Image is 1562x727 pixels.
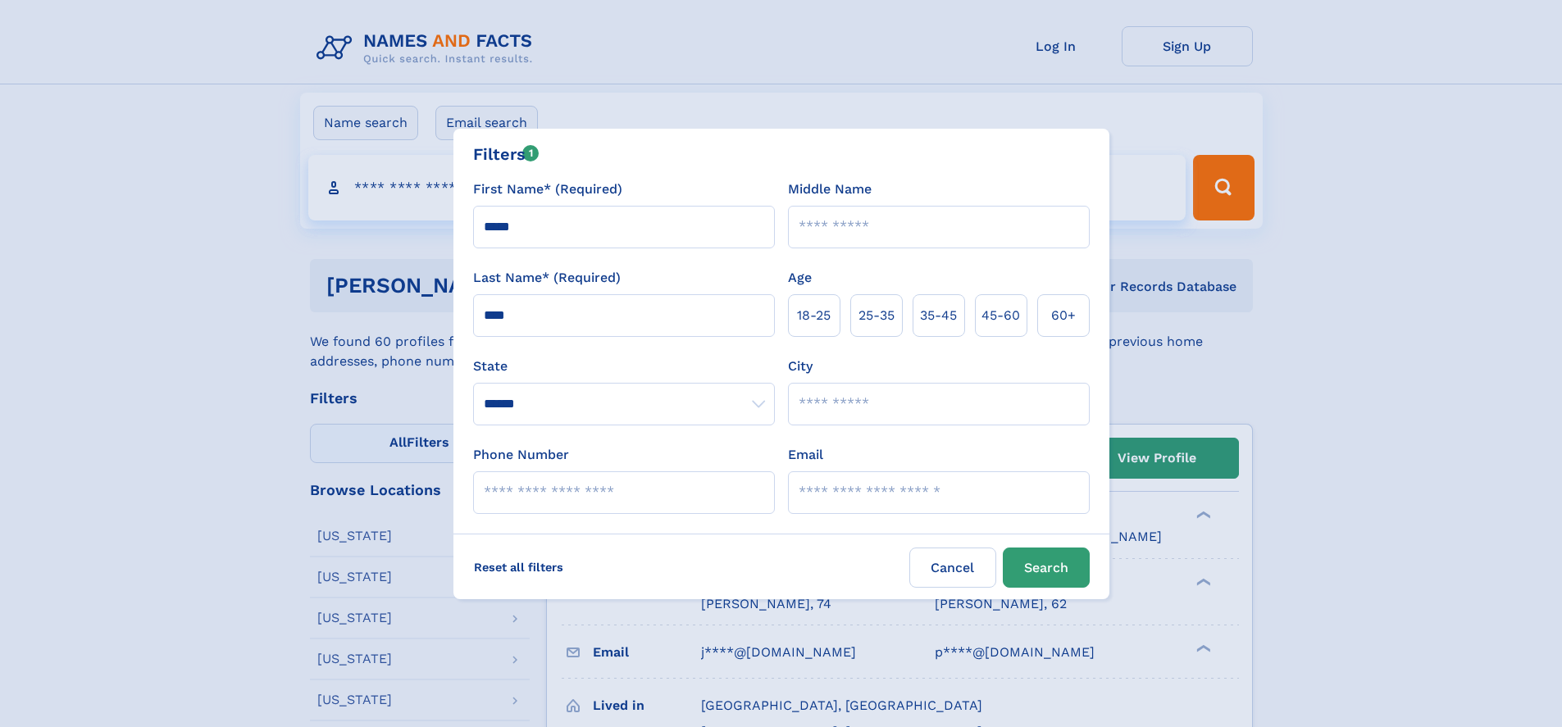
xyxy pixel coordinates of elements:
[1003,548,1090,588] button: Search
[473,445,569,465] label: Phone Number
[473,357,775,376] label: State
[473,268,621,288] label: Last Name* (Required)
[463,548,574,587] label: Reset all filters
[909,548,996,588] label: Cancel
[473,142,540,166] div: Filters
[788,445,823,465] label: Email
[473,179,622,199] label: First Name* (Required)
[920,306,957,325] span: 35‑45
[788,179,872,199] label: Middle Name
[788,357,813,376] label: City
[981,306,1020,325] span: 45‑60
[858,306,895,325] span: 25‑35
[788,268,812,288] label: Age
[797,306,831,325] span: 18‑25
[1051,306,1076,325] span: 60+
